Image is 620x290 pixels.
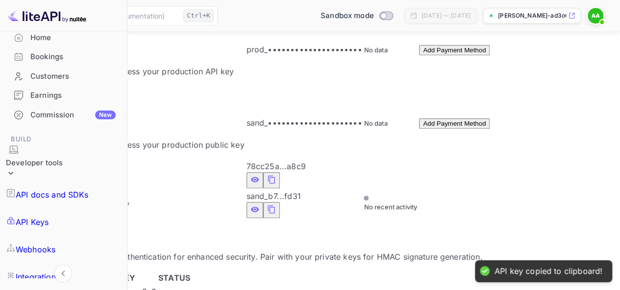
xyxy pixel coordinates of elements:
[317,10,397,22] div: Switch to Production mode
[30,90,116,101] div: Earnings
[364,119,387,127] span: No data
[16,244,55,255] p: Webhooks
[6,181,121,208] a: API docs and SDKs
[588,8,603,23] img: Ali Affan
[6,208,121,236] a: API Keys
[183,9,214,22] div: Ctrl+K
[13,66,245,77] p: Add a payment method to access your production API key
[364,203,417,211] span: No recent activity
[247,191,301,201] span: sand_b7...fd31
[498,11,566,20] p: [PERSON_NAME]-ad3o6.nuitee...
[158,271,191,284] th: STATUS
[30,51,116,63] div: Bookings
[6,134,121,145] span: Build
[6,47,121,66] a: Bookings
[16,189,89,201] p: API docs and SDKs
[419,118,490,128] a: Add Payment Method
[6,86,121,105] div: Earnings
[54,265,72,282] button: Collapse navigation
[495,266,602,276] div: API key copied to clipboard!
[6,47,121,67] div: Bookings
[6,106,121,124] a: CommissionNew
[6,145,63,181] div: Developer tools
[13,99,245,107] h6: Production – Public Key
[30,32,116,44] div: Home
[12,251,608,263] p: Use these keys with Secure Authentication for enhanced security. Pair with your private keys for ...
[422,11,471,20] div: [DATE] — [DATE]
[16,216,49,228] p: API Keys
[30,71,116,82] div: Customers
[8,8,86,23] img: LiteAPI logo
[6,106,121,125] div: CommissionNew
[95,111,116,119] div: New
[30,110,116,121] div: Commission
[13,46,245,58] div: Not enabled
[321,10,374,22] span: Sandbox mode
[247,117,362,129] p: sand_•••••••••••••••••••••
[419,45,490,55] button: Add Payment Method
[6,157,63,169] div: Developer tools
[419,45,490,54] a: Add Payment Method
[13,139,245,151] p: Add a payment method to access your production public key
[247,44,362,55] p: prod_•••••••••••••••••••••
[6,28,121,47] div: Home
[6,28,121,46] a: Home
[6,236,121,263] a: Webhooks
[6,86,121,104] a: Earnings
[364,46,387,54] span: No data
[12,230,608,240] h5: Public API Keys
[6,67,121,86] div: Customers
[6,67,121,85] a: Customers
[13,119,245,131] div: Not enabled
[419,118,490,129] button: Add Payment Method
[247,161,306,171] span: 78cc25a...a8c9
[16,271,60,283] p: Integrations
